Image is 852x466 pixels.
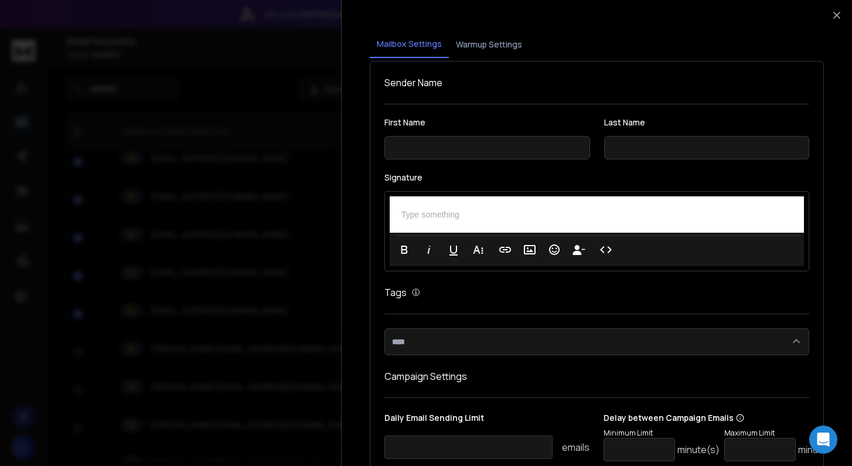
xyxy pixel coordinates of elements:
p: Minimum Limit [604,428,720,438]
button: Insert Image (⌘P) [519,238,541,261]
button: Warmup Settings [449,32,529,57]
button: Italic (⌘I) [418,238,440,261]
p: Daily Email Sending Limit [384,412,590,428]
h1: Sender Name [384,76,809,90]
button: Code View [595,238,617,261]
label: Signature [384,174,809,182]
button: Emoticons [543,238,565,261]
p: emails [562,440,589,454]
p: minute(s) [798,443,840,457]
label: First Name [384,118,590,127]
button: Mailbox Settings [370,31,449,58]
button: Bold (⌘B) [393,238,415,261]
h1: Campaign Settings [384,369,809,383]
p: Delay between Campaign Emails [604,412,840,424]
button: Underline (⌘U) [442,238,465,261]
button: More Text [467,238,489,261]
button: Insert Unsubscribe Link [568,238,590,261]
h1: Tags [384,285,407,300]
div: Open Intercom Messenger [809,426,837,454]
p: Maximum Limit [724,428,840,438]
label: Last Name [604,118,809,127]
p: minute(s) [677,443,720,457]
button: Insert Link (⌘K) [494,238,516,261]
